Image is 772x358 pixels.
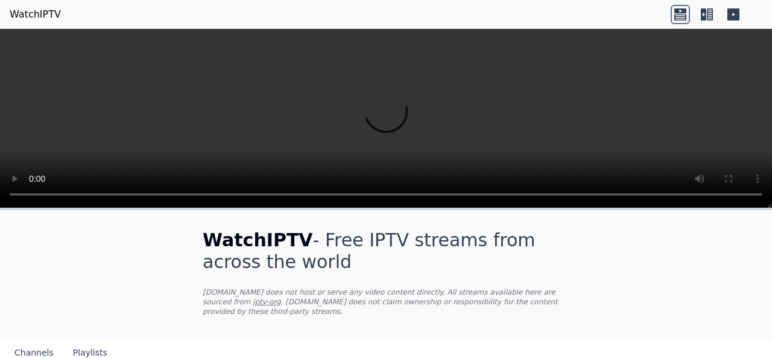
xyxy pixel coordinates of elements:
p: [DOMAIN_NAME] does not host or serve any video content directly. All streams available here are s... [203,287,569,316]
h1: - Free IPTV streams from across the world [203,229,569,273]
a: WatchIPTV [10,7,61,22]
a: iptv-org [253,298,281,306]
span: WatchIPTV [203,229,313,251]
